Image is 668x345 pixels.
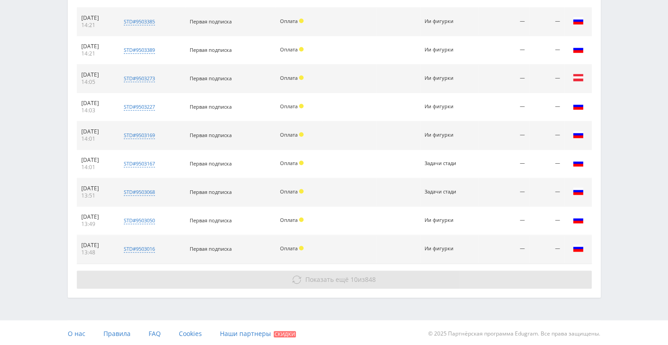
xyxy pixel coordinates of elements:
[305,275,376,284] span: из
[280,131,298,138] span: Оплата
[280,74,298,81] span: Оплата
[77,271,592,289] button: Показать ещё 10из848
[479,36,529,64] td: —
[124,160,155,167] div: std#9503167
[124,189,155,196] div: std#9503068
[479,207,529,235] td: —
[573,72,584,83] img: aut.png
[529,93,564,121] td: —
[299,47,304,51] span: Холд
[573,186,584,197] img: rus.png
[529,235,564,263] td: —
[81,100,111,107] div: [DATE]
[573,214,584,225] img: rus.png
[274,331,296,337] span: Скидки
[190,75,232,82] span: Первая подписка
[190,46,232,53] span: Первая подписка
[280,18,298,24] span: Оплата
[81,22,111,29] div: 14:21
[190,132,232,138] span: Первая подписка
[124,46,155,54] div: std#9503389
[573,157,584,168] img: rus.png
[573,44,584,55] img: rus.png
[81,185,111,192] div: [DATE]
[81,221,111,228] div: 13:49
[479,121,529,150] td: —
[479,235,529,263] td: —
[305,275,349,284] span: Показать ещё
[81,192,111,199] div: 13:51
[81,43,111,50] div: [DATE]
[124,217,155,224] div: std#9503050
[190,103,232,110] span: Первая подписка
[479,150,529,178] td: —
[81,107,111,114] div: 14:03
[529,150,564,178] td: —
[365,275,376,284] span: 848
[299,75,304,80] span: Холд
[81,242,111,249] div: [DATE]
[299,217,304,222] span: Холд
[425,217,465,223] div: Ии фигурки
[529,8,564,36] td: —
[425,47,465,53] div: Ии фигурки
[81,213,111,221] div: [DATE]
[124,103,155,110] div: std#9503227
[124,18,155,25] div: std#9503385
[529,121,564,150] td: —
[103,329,131,338] span: Правила
[350,275,358,284] span: 10
[425,189,465,195] div: Задачи стади
[280,216,298,223] span: Оплата
[573,15,584,26] img: rus.png
[299,132,304,137] span: Холд
[81,71,111,78] div: [DATE]
[299,18,304,23] span: Холд
[479,93,529,121] td: —
[280,245,298,252] span: Оплата
[190,217,232,224] span: Первая подписка
[425,104,465,110] div: Ии фигурки
[573,243,584,253] img: rus.png
[81,156,111,164] div: [DATE]
[68,329,85,338] span: О нас
[529,207,564,235] td: —
[479,8,529,36] td: —
[425,132,465,138] div: Ии фигурки
[81,128,111,135] div: [DATE]
[124,75,155,82] div: std#9503273
[124,245,155,253] div: std#9503016
[81,135,111,143] div: 14:01
[81,50,111,57] div: 14:21
[190,160,232,167] span: Первая подписка
[280,46,298,53] span: Оплата
[529,64,564,93] td: —
[479,64,529,93] td: —
[529,178,564,207] td: —
[299,161,304,165] span: Холд
[573,101,584,111] img: rus.png
[425,161,465,166] div: Задачи стади
[425,18,465,24] div: Ии фигурки
[220,329,271,338] span: Наши партнеры
[81,164,111,171] div: 14:01
[81,78,111,86] div: 14:05
[280,160,298,166] span: Оплата
[299,189,304,193] span: Холд
[81,249,111,256] div: 13:48
[124,132,155,139] div: std#9503169
[425,246,465,252] div: Ии фигурки
[529,36,564,64] td: —
[190,189,232,195] span: Первая подписка
[179,329,202,338] span: Cookies
[425,75,465,81] div: Ии фигурки
[299,104,304,108] span: Холд
[280,188,298,195] span: Оплата
[280,103,298,110] span: Оплата
[190,245,232,252] span: Первая подписка
[299,246,304,250] span: Холд
[190,18,232,25] span: Первая подписка
[573,129,584,140] img: rus.png
[81,14,111,22] div: [DATE]
[149,329,161,338] span: FAQ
